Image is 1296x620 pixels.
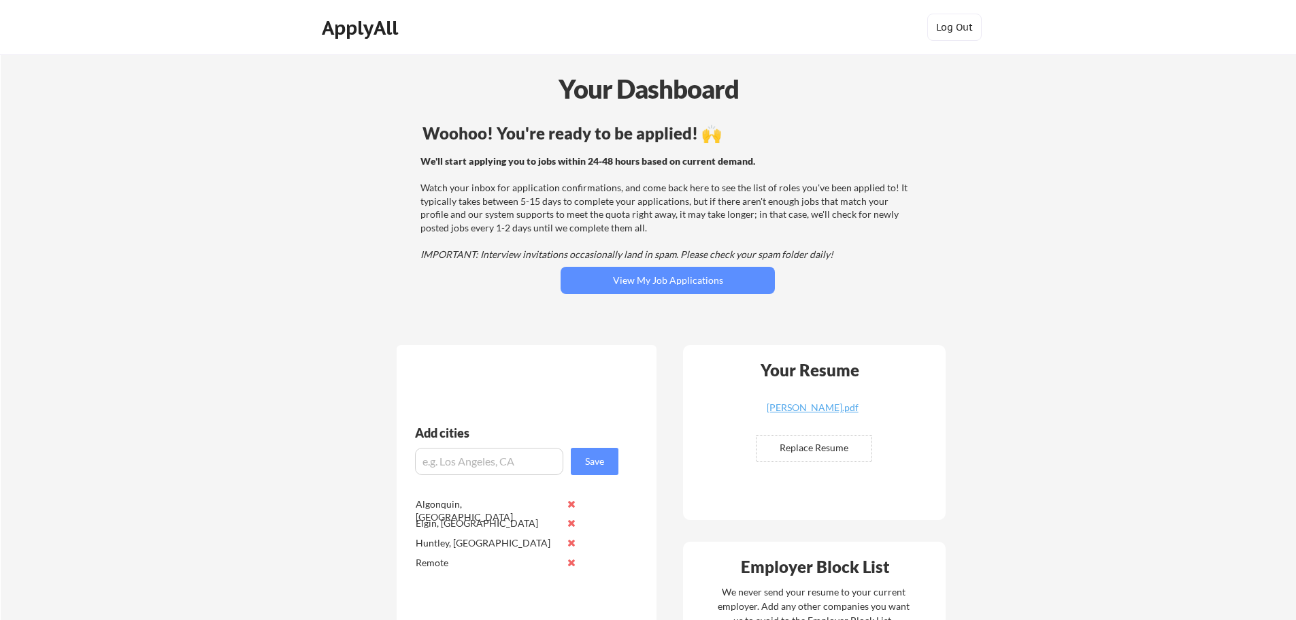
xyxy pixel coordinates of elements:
div: Elgin, [GEOGRAPHIC_DATA] [416,517,559,530]
div: Your Resume [742,362,877,378]
div: Remote [416,556,559,570]
button: Save [571,448,618,475]
div: ApplyAll [322,16,402,39]
a: [PERSON_NAME].pdf [731,403,893,424]
div: Algonquin, [GEOGRAPHIC_DATA] [416,497,559,524]
strong: We'll start applying you to jobs within 24-48 hours based on current demand. [420,155,755,167]
div: [PERSON_NAME].pdf [731,403,893,412]
div: Woohoo! You're ready to be applied! 🙌 [422,125,913,142]
button: View My Job Applications [561,267,775,294]
div: Huntley, [GEOGRAPHIC_DATA] [416,536,559,550]
input: e.g. Los Angeles, CA [415,448,563,475]
button: Log Out [927,14,982,41]
div: Your Dashboard [1,69,1296,108]
div: Add cities [415,427,622,439]
em: IMPORTANT: Interview invitations occasionally land in spam. Please check your spam folder daily! [420,248,833,260]
div: Employer Block List [688,559,942,575]
div: Watch your inbox for application confirmations, and come back here to see the list of roles you'v... [420,154,911,261]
